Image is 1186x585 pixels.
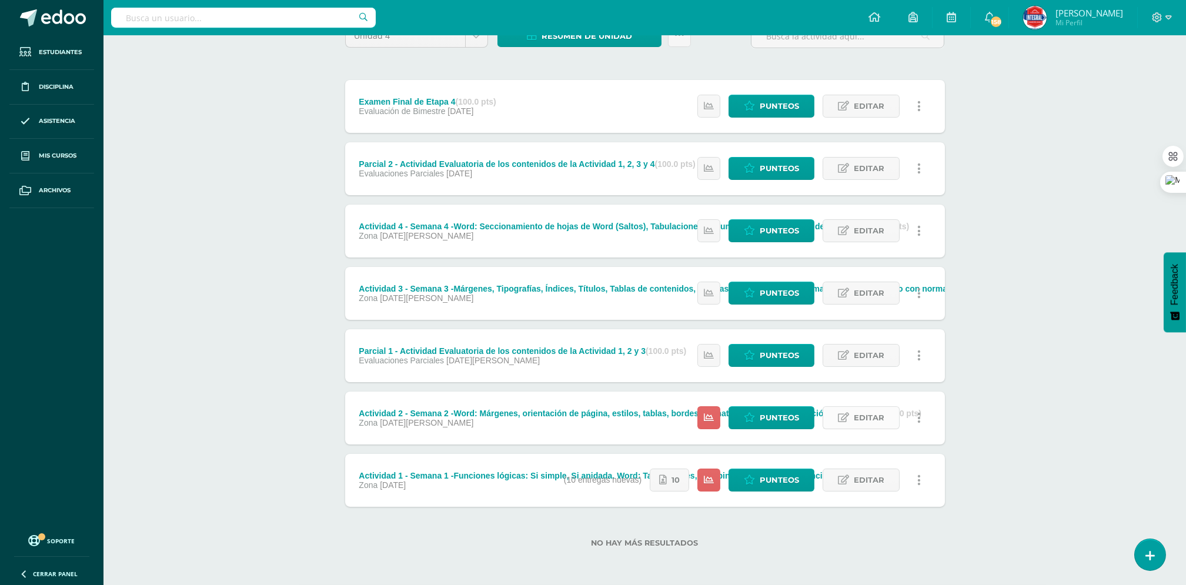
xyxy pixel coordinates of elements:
span: Editar [854,407,884,429]
span: [DATE][PERSON_NAME] [380,418,473,427]
span: Punteos [760,158,799,179]
span: Editar [854,469,884,491]
span: [DATE][PERSON_NAME] [380,293,473,303]
span: Feedback [1170,264,1180,305]
span: Asistencia [39,116,75,126]
span: Zona [359,418,377,427]
input: Busca la actividad aquí... [751,25,944,48]
span: 10 [671,469,680,491]
a: Punteos [729,469,814,492]
span: [DATE] [447,106,473,116]
a: Punteos [729,344,814,367]
span: Zona [359,231,377,240]
span: Editar [854,220,884,242]
a: Punteos [729,157,814,180]
a: Punteos [729,406,814,429]
span: Archivos [39,186,71,195]
span: Disciplina [39,82,74,92]
span: 158 [990,15,1003,28]
img: 5b05793df8038e2f74dd67e63a03d3f6.png [1023,6,1047,29]
div: Actividad 3 - Semana 3 -Márgenes, Tipografías, Índices, Títulos, Tablas de contenidos, Normas APA... [359,284,1014,293]
span: Editar [854,158,884,179]
span: Punteos [760,282,799,304]
span: [DATE][PERSON_NAME] [446,356,540,365]
a: Archivos [9,173,94,208]
span: Punteos [760,220,799,242]
span: Punteos [760,345,799,366]
div: Actividad 1 - Semana 1 -Funciones lógicas: Si simple, Si anidada. Word: Tabulaciones, Combinación... [359,471,870,480]
span: Evaluaciones Parciales [359,169,444,178]
span: [DATE] [380,480,406,490]
label: No hay más resultados [345,539,945,547]
span: Estudiantes [39,48,82,57]
strong: (100.0 pts) [655,159,696,169]
div: Actividad 2 - Semana 2 -Word: Márgenes, orientación de página, estilos, tablas, bordes, formato, ... [359,409,921,418]
span: Evaluaciones Parciales [359,356,444,365]
a: Punteos [729,282,814,305]
a: Punteos [729,219,814,242]
a: Punteos [729,95,814,118]
a: Soporte [14,532,89,548]
span: Punteos [760,95,799,117]
div: Examen Final de Etapa 4 [359,97,496,106]
span: Punteos [760,469,799,491]
strong: (100.0 pts) [646,346,686,356]
span: Evaluación de Bimestre [359,106,445,116]
span: Editar [854,345,884,366]
button: Feedback - Mostrar encuesta [1164,252,1186,332]
span: Editar [854,282,884,304]
input: Busca un usuario... [111,8,376,28]
a: Mis cursos [9,139,94,173]
div: Parcial 1 - Actividad Evaluatoria de los contenidos de la Actividad 1, 2 y 3 [359,346,686,356]
a: Unidad 4 [346,25,487,47]
span: Zona [359,480,377,490]
span: Resumen de unidad [542,25,632,47]
span: Cerrar panel [33,570,78,578]
span: [DATE][PERSON_NAME] [380,231,473,240]
span: Zona [359,293,377,303]
div: Parcial 2 - Actividad Evaluatoria de los contenidos de la Actividad 1, 2, 3 y 4 [359,159,695,169]
a: Disciplina [9,70,94,105]
a: Resumen de unidad [497,24,662,47]
a: Asistencia [9,105,94,139]
a: 10 [650,469,689,492]
span: Soporte [48,537,75,545]
span: [DATE] [446,169,472,178]
div: Actividad 4 - Semana 4 -Word: Seccionamiento de hojas de Word (Saltos), Tabulaciones, Columnas, í... [359,222,909,231]
a: Estudiantes [9,35,94,70]
span: Punteos [760,407,799,429]
strong: (100.0 pts) [456,97,496,106]
span: Unidad 4 [355,25,456,47]
span: Editar [854,95,884,117]
span: Mi Perfil [1055,18,1123,28]
span: Mis cursos [39,151,76,161]
span: [PERSON_NAME] [1055,7,1123,19]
